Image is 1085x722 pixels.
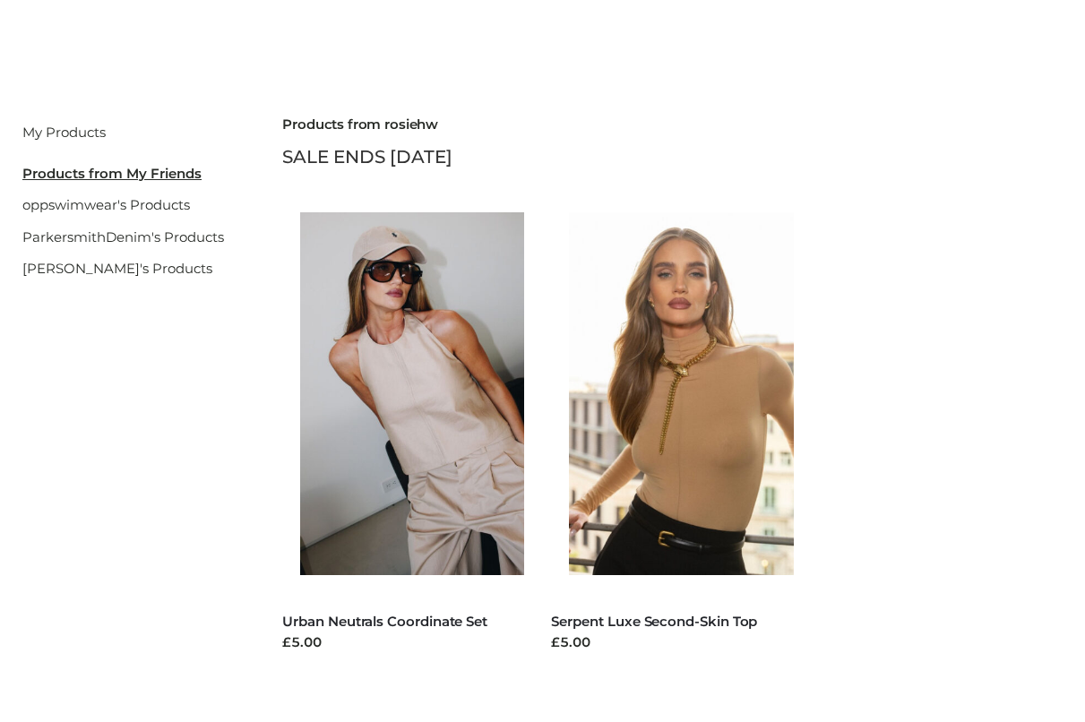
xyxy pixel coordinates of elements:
[22,260,212,277] a: [PERSON_NAME]'s Products
[551,632,793,653] div: £5.00
[22,165,202,182] u: Products from My Friends
[551,613,757,630] a: Serpent Luxe Second-Skin Top
[282,116,1063,133] h2: Products from rosiehw
[282,632,524,653] div: £5.00
[22,124,106,141] a: My Products
[22,196,190,213] a: oppswimwear's Products
[22,228,224,245] a: ParkersmithDenim's Products
[282,142,1063,172] div: SALE ENDS [DATE]
[282,613,487,630] a: Urban Neutrals Coordinate Set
